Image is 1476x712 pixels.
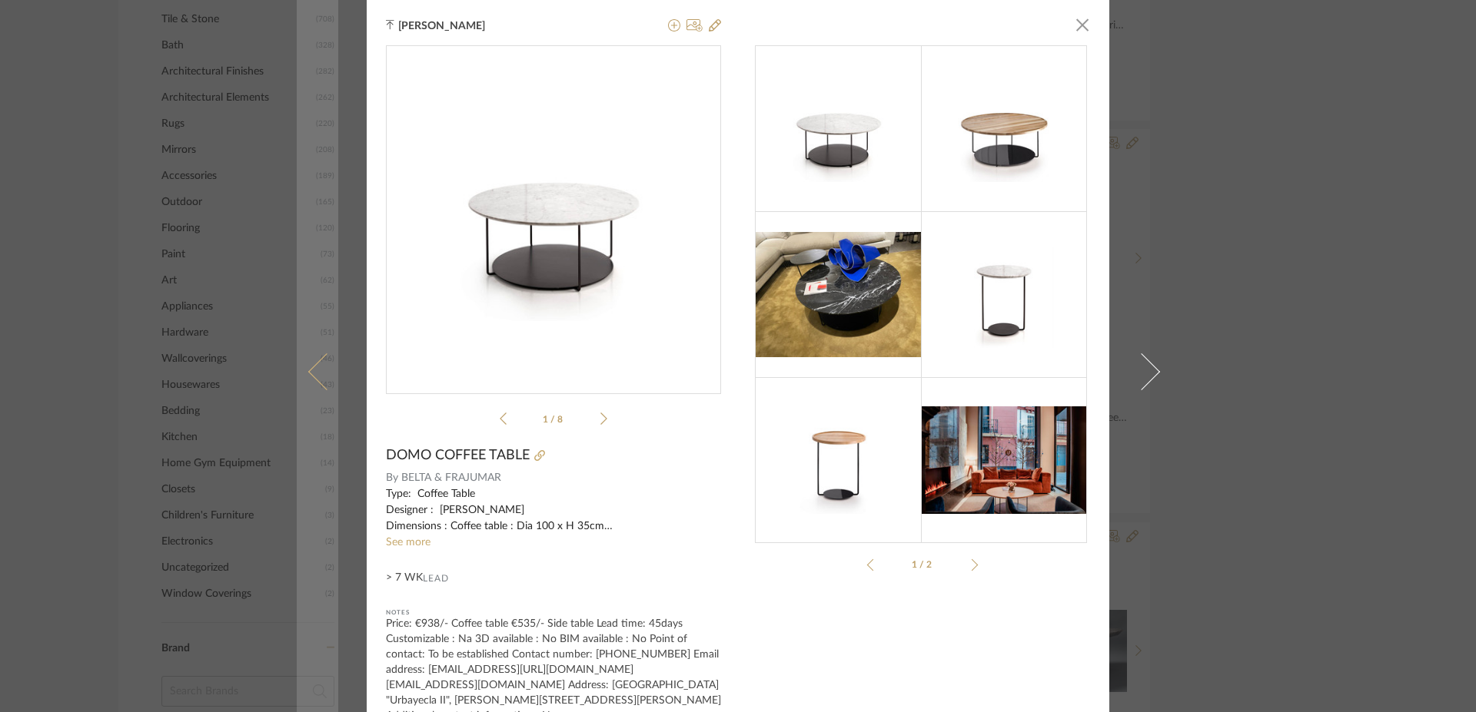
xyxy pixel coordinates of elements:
[387,46,720,381] div: 0
[921,75,1087,182] img: 0217f351-55a7-48c0-816d-e2db898a099e_216x216.jpg
[386,486,721,535] div: Type: Coffee Table Designer : [PERSON_NAME] Dimensions : Coffee table : Dia 100 x H 35cm Side tab...
[921,406,1087,513] img: 35db16a5-650a-4f49-9c02-7d143b467699_216x216.jpg
[921,241,1087,348] img: dc7a3b60-08cb-4582-9b57-13ef98657448_216x216.jpg
[386,470,398,486] span: By
[889,557,956,572] div: 1/2
[386,537,430,548] a: See more
[756,232,922,356] img: 220a1dbd-6b7b-4602-bd97-724fe83a9b0e_216x216.jpg
[1067,9,1098,40] button: Close
[386,570,423,586] span: > 7 WK
[386,447,530,464] span: DOMO COFFEE TABLE
[550,415,557,424] span: /
[386,605,721,621] div: Notes
[423,573,449,584] span: Lead
[756,75,922,182] img: 6c62f1e2-346c-42c0-87fd-bcdf63af8c10_216x216.jpg
[398,19,509,33] span: [PERSON_NAME]
[557,415,565,424] span: 8
[543,415,550,424] span: 1
[401,470,722,486] span: BELTA & FRAJUMAR
[386,106,721,322] img: 6c62f1e2-346c-42c0-87fd-bcdf63af8c10_436x436.jpg
[756,406,922,513] img: 9ff7b990-4b60-412f-b543-f77bed61b96e_216x216.jpg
